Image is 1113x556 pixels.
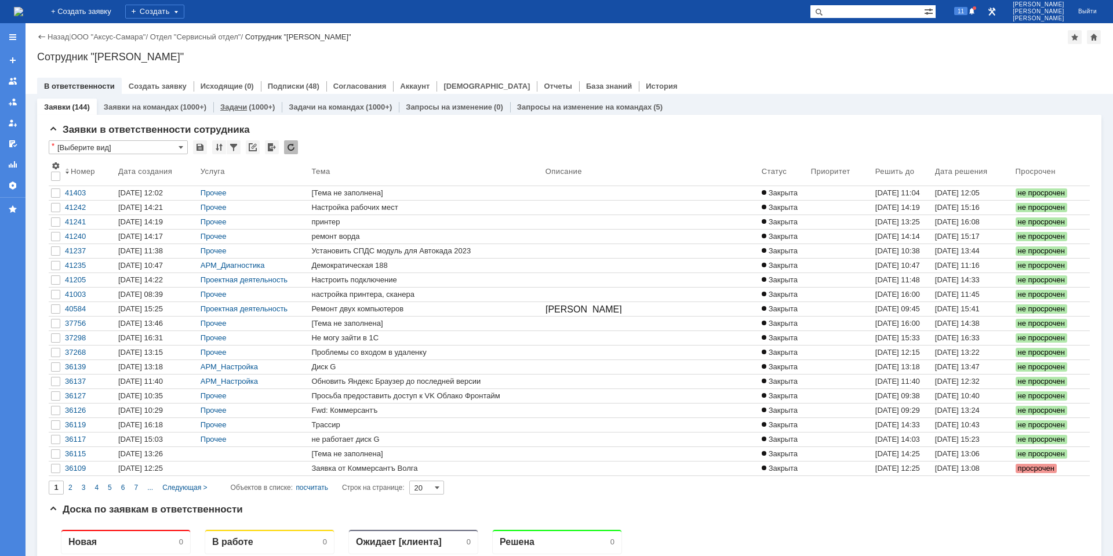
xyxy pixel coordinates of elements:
a: Закрыта [759,360,809,374]
div: 36139 [65,362,114,372]
span: [DATE] 16:00 [875,319,920,328]
a: Демократическая 188 [309,259,543,272]
a: Закрыта [759,288,809,301]
a: [DEMOGRAPHIC_DATA] [443,82,530,90]
a: не просрочен [1013,360,1083,374]
a: [DATE] 13:18 [873,360,933,374]
a: [DATE] 10:29 [116,404,198,417]
a: 41235 [63,259,116,272]
th: Статус [759,159,809,186]
a: Отчеты [544,82,572,90]
a: Прочее [201,319,227,328]
div: [DATE] 11:45 [935,290,980,299]
a: 36119 [63,418,116,432]
a: Подписки [268,82,304,90]
a: [DATE] 14:33 [873,418,933,432]
a: не просрочен [1013,215,1083,229]
a: [DATE] 16:18 [116,418,198,432]
a: [DATE] 13:44 [933,244,1013,258]
div: [DATE] 10:35 [118,391,163,400]
div: [DATE] 14:38 [935,319,980,328]
a: [DATE] 14:38 [933,317,1013,330]
div: 37756 [65,319,114,328]
a: [DATE] 12:05 [933,186,1013,200]
a: 36139 [63,360,116,374]
a: [DATE] 15:16 [933,201,1013,215]
div: Обновить Яндекс Браузер до последней версии [311,377,540,386]
a: [DATE] 13:18 [116,360,198,374]
a: 41205 [63,273,116,287]
a: [DATE] 09:29 [873,404,933,417]
div: [DATE] 13:18 [118,362,163,371]
span: Закрыта [762,377,798,386]
span: [DATE] 14:19 [875,203,920,212]
div: [DATE] 14:17 [118,232,163,241]
a: Задачи [220,103,247,111]
span: Закрыта [762,304,798,313]
a: [DATE] 15:17 [933,230,1013,244]
div: Fwd: Коммерсантъ [311,406,540,415]
div: ремонт ворда [311,232,540,241]
span: не просрочен [1016,406,1067,415]
span: не просрочен [1016,217,1067,227]
a: Закрыта [759,259,809,272]
div: 36126 [65,406,114,415]
a: Прочее [201,217,227,226]
a: не просрочен [1013,201,1083,215]
a: Проблемы со входом в удаленку [309,346,543,359]
div: Настройка рабочих мест [311,203,540,212]
a: Закрыта [759,302,809,316]
a: [DATE] 13:25 [873,215,933,229]
a: Настройка рабочих мест [309,201,543,215]
span: [DATE] 11:40 [875,377,920,386]
span: [PERSON_NAME] [1013,1,1064,8]
div: Скопировать ссылку на список [246,140,260,154]
div: [DATE] 13:44 [935,246,980,255]
a: История [646,82,677,90]
div: Экспорт списка [265,140,279,154]
a: АРМ_Настройка [201,377,258,386]
img: logo [14,7,23,16]
div: Проблемы со входом в удаленку [311,348,540,357]
a: Настройки [3,176,22,195]
span: не просрочен [1016,362,1067,372]
span: Закрыта [762,232,798,241]
div: Услуга [201,167,225,176]
div: Дата создания [118,167,172,176]
div: 41205 [65,275,114,285]
span: не просрочен [1016,348,1067,357]
div: Диск G [311,362,540,372]
div: [DATE] 15:16 [935,203,980,212]
span: [DATE] 12:15 [875,348,920,357]
a: Закрыта [759,375,809,388]
div: 41242 [65,203,114,212]
a: Заявки в моей ответственности [3,93,22,111]
div: 37268 [65,348,114,357]
div: [DATE] 15:17 [935,232,980,241]
a: Обновить Яндекс Браузер до последней версии [309,375,543,388]
a: 37298 [63,331,116,345]
a: 41003 [63,288,116,301]
a: [DATE] 11:40 [116,375,198,388]
span: не просрочен [1016,304,1067,314]
span: Закрыта [762,217,798,226]
a: Проектная деятельность [201,275,288,284]
span: Закрыта [762,333,798,342]
span: не просрочен [1016,246,1067,256]
span: [DATE] 16:00 [875,290,920,299]
a: не просрочен [1013,317,1083,330]
span: не просрочен [1016,333,1067,343]
span: не просрочен [1016,319,1067,328]
div: Сохранить вид [193,140,207,154]
div: Тема [311,167,330,176]
a: не просрочен [1013,389,1083,403]
a: Заявки [44,103,70,111]
a: Установить СПДС модуль для Автокада 2023 [309,244,543,258]
div: [DATE] 11:38 [118,246,163,255]
span: [DATE] 10:47 [875,261,920,270]
div: [DATE] 08:39 [118,290,163,299]
div: [DATE] 14:21 [118,203,163,212]
div: [DATE] 14:22 [118,275,163,284]
a: [DATE] 13:24 [933,404,1013,417]
a: настройка принтера, сканера [309,288,543,301]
